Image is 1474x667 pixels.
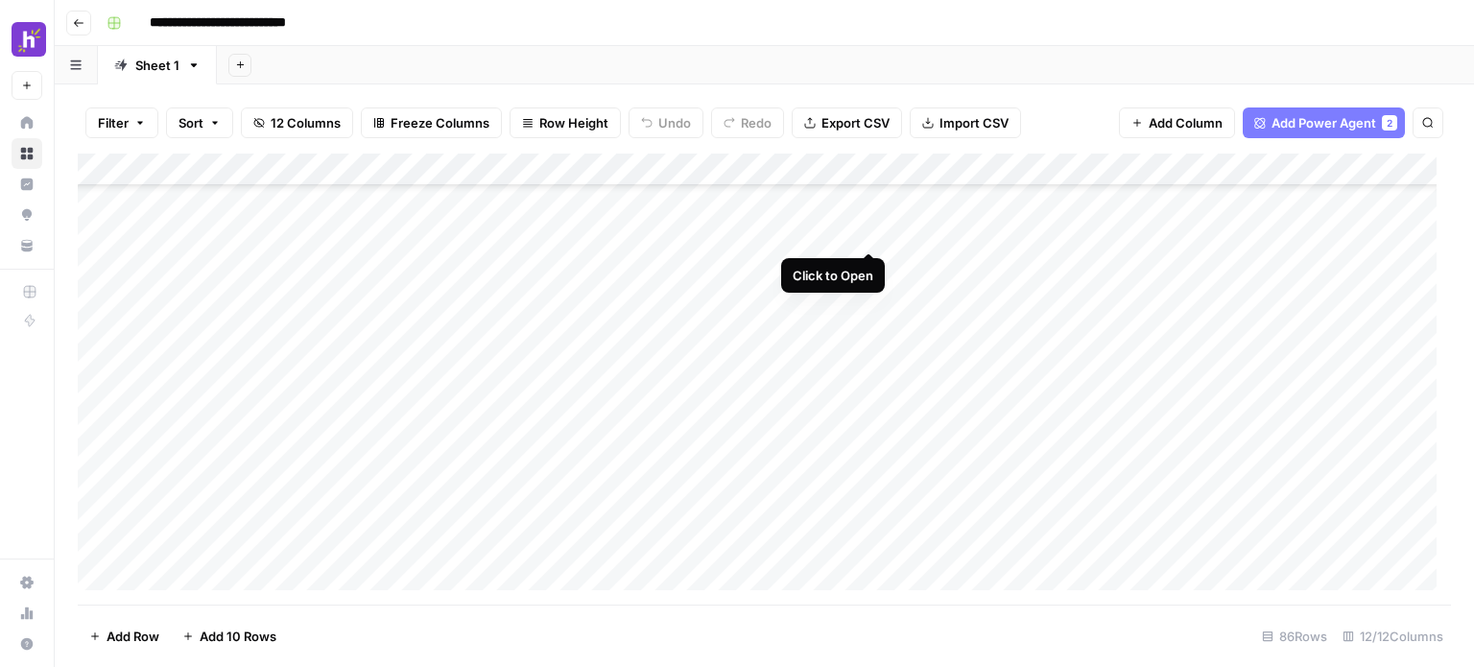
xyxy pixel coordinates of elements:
[12,200,42,230] a: Opportunities
[12,138,42,169] a: Browse
[793,266,873,285] div: Click to Open
[910,107,1021,138] button: Import CSV
[792,107,902,138] button: Export CSV
[1272,113,1376,132] span: Add Power Agent
[12,169,42,200] a: Insights
[539,113,608,132] span: Row Height
[85,107,158,138] button: Filter
[361,107,502,138] button: Freeze Columns
[241,107,353,138] button: 12 Columns
[166,107,233,138] button: Sort
[98,46,217,84] a: Sheet 1
[1243,107,1405,138] button: Add Power Agent2
[391,113,489,132] span: Freeze Columns
[1387,115,1392,131] span: 2
[1254,621,1335,652] div: 86 Rows
[821,113,890,132] span: Export CSV
[98,113,129,132] span: Filter
[629,107,703,138] button: Undo
[658,113,691,132] span: Undo
[12,15,42,63] button: Workspace: Homebase
[12,567,42,598] a: Settings
[12,107,42,138] a: Home
[178,113,203,132] span: Sort
[741,113,772,132] span: Redo
[135,56,179,75] div: Sheet 1
[1382,115,1397,131] div: 2
[1119,107,1235,138] button: Add Column
[12,598,42,629] a: Usage
[1335,621,1451,652] div: 12/12 Columns
[510,107,621,138] button: Row Height
[171,621,288,652] button: Add 10 Rows
[711,107,784,138] button: Redo
[271,113,341,132] span: 12 Columns
[12,22,46,57] img: Homebase Logo
[1149,113,1223,132] span: Add Column
[78,621,171,652] button: Add Row
[939,113,1009,132] span: Import CSV
[200,627,276,646] span: Add 10 Rows
[107,627,159,646] span: Add Row
[12,230,42,261] a: Your Data
[12,629,42,659] button: Help + Support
